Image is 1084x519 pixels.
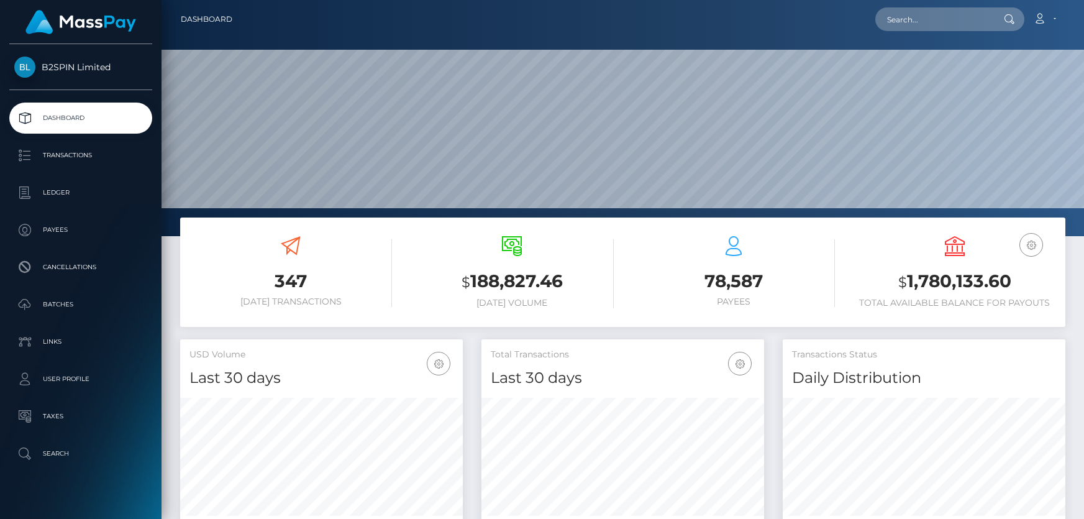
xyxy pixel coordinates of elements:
[189,269,392,293] h3: 347
[14,146,147,165] p: Transactions
[9,252,152,283] a: Cancellations
[792,349,1056,361] h5: Transactions Status
[632,269,835,293] h3: 78,587
[14,295,147,314] p: Batches
[9,62,152,73] span: B2SPIN Limited
[854,298,1056,308] h6: Total Available Balance for Payouts
[14,444,147,463] p: Search
[181,6,232,32] a: Dashboard
[792,367,1056,389] h4: Daily Distribution
[14,333,147,351] p: Links
[14,57,35,78] img: B2SPIN Limited
[9,214,152,246] a: Payees
[9,401,152,432] a: Taxes
[9,177,152,208] a: Ledger
[491,367,755,389] h4: Last 30 days
[14,407,147,426] p: Taxes
[189,367,453,389] h4: Last 30 days
[189,349,453,361] h5: USD Volume
[898,273,907,291] small: $
[462,273,470,291] small: $
[9,326,152,357] a: Links
[491,349,755,361] h5: Total Transactions
[875,7,992,31] input: Search...
[411,269,613,295] h3: 188,827.46
[411,298,613,308] h6: [DATE] Volume
[854,269,1056,295] h3: 1,780,133.60
[14,109,147,127] p: Dashboard
[9,438,152,469] a: Search
[9,364,152,395] a: User Profile
[14,221,147,239] p: Payees
[14,370,147,388] p: User Profile
[189,296,392,307] h6: [DATE] Transactions
[9,103,152,134] a: Dashboard
[632,296,835,307] h6: Payees
[14,183,147,202] p: Ledger
[9,140,152,171] a: Transactions
[25,10,136,34] img: MassPay Logo
[9,289,152,320] a: Batches
[14,258,147,277] p: Cancellations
